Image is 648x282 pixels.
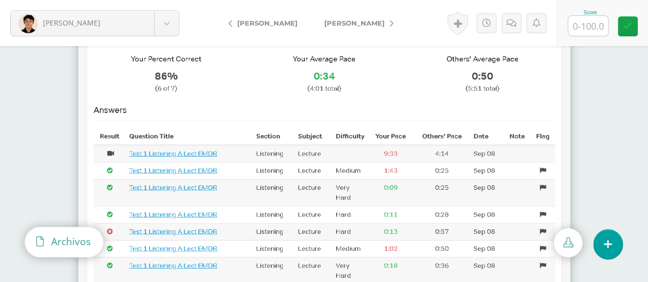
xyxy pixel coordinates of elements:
[568,16,608,36] input: 0-100.0
[220,11,311,35] a: [PERSON_NAME]
[568,10,613,15] div: Score
[51,235,91,249] span: Archivos
[324,19,385,27] span: [PERSON_NAME]
[237,19,298,27] span: [PERSON_NAME]
[18,14,38,33] img: df35abf08b34402ab44ed1623cf959d7.png
[11,11,179,36] a: [PERSON_NAME]
[43,18,100,28] span: [PERSON_NAME]
[311,11,402,35] a: [PERSON_NAME]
